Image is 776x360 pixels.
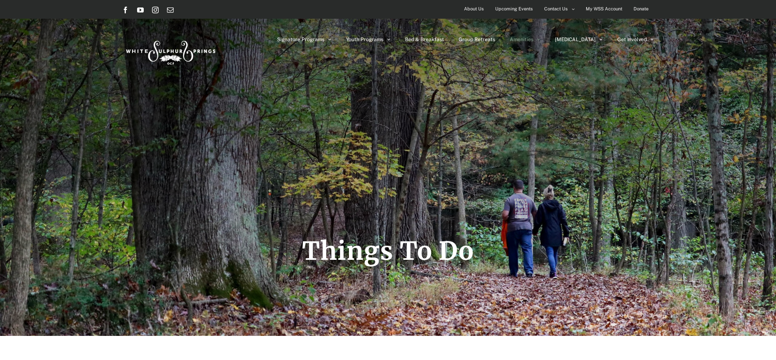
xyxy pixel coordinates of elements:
[122,32,218,71] img: White Sulphur Springs Logo
[586,3,622,15] span: My WSS Account
[510,19,540,60] a: Amenities
[555,19,603,60] a: [MEDICAL_DATA]
[137,7,144,13] a: YouTube
[302,235,474,266] span: Things To Do
[405,37,444,42] span: Bed & Breakfast
[617,37,647,42] span: Get Involved
[152,7,159,13] a: Instagram
[277,37,324,42] span: Signature Programs
[122,7,129,13] a: Facebook
[555,37,596,42] span: [MEDICAL_DATA]
[346,19,390,60] a: Youth Programs
[459,37,495,42] span: Group Retreats
[167,7,174,13] a: Email
[459,19,495,60] a: Group Retreats
[405,19,444,60] a: Bed & Breakfast
[510,37,533,42] span: Amenities
[495,3,533,15] span: Upcoming Events
[634,3,648,15] span: Donate
[277,19,332,60] a: Signature Programs
[277,19,654,60] nav: Main Menu
[346,37,383,42] span: Youth Programs
[464,3,484,15] span: About Us
[617,19,654,60] a: Get Involved
[544,3,568,15] span: Contact Us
